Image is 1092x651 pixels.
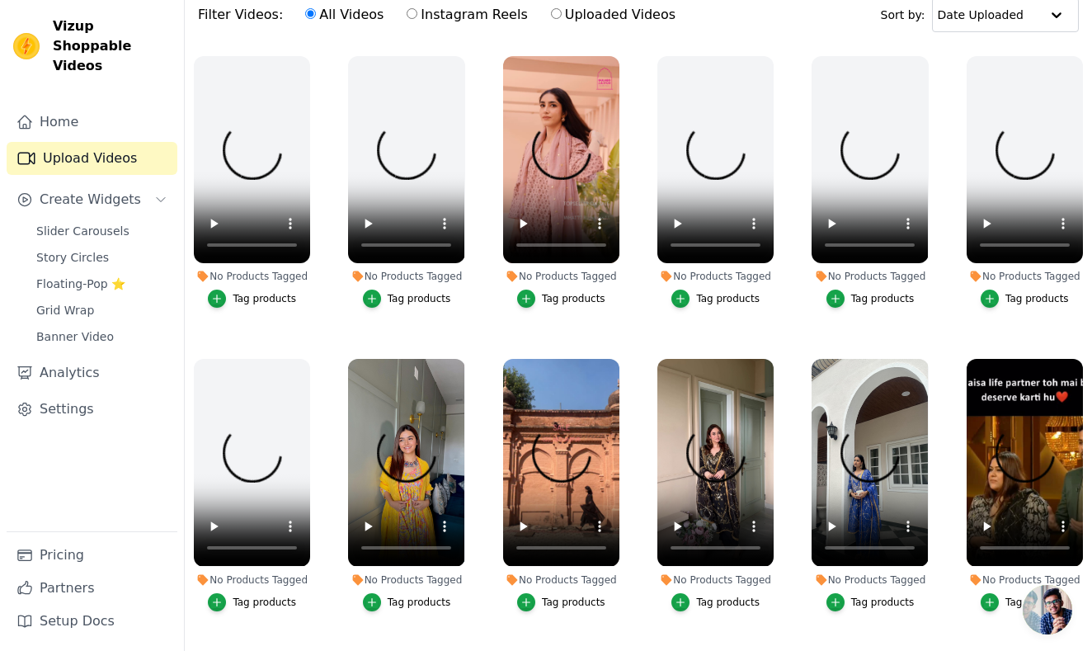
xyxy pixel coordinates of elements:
a: Floating-Pop ⭐ [26,272,177,295]
span: Grid Wrap [36,302,94,318]
a: Setup Docs [7,605,177,638]
span: Create Widgets [40,190,141,210]
button: Tag products [981,593,1069,611]
label: All Videos [304,4,384,26]
div: Tag products [851,292,915,305]
button: Tag products [981,290,1069,308]
button: Tag products [671,290,760,308]
a: Home [7,106,177,139]
div: Tag products [851,596,915,609]
div: Tag products [696,292,760,305]
button: Create Widgets [7,183,177,216]
div: No Products Tagged [812,270,928,283]
a: Story Circles [26,246,177,269]
a: Upload Videos [7,142,177,175]
div: No Products Tagged [194,573,310,587]
div: Tag products [542,292,605,305]
button: Tag products [671,593,760,611]
div: No Products Tagged [194,270,310,283]
a: Banner Video [26,325,177,348]
a: Slider Carousels [26,219,177,243]
button: Tag products [208,290,296,308]
div: No Products Tagged [348,270,464,283]
a: Partners [7,572,177,605]
div: Tag products [1005,596,1069,609]
span: Vizup Shoppable Videos [53,17,171,76]
div: Tag products [1005,292,1069,305]
button: Tag products [826,593,915,611]
button: Tag products [363,290,451,308]
div: Tag products [233,596,296,609]
button: Tag products [517,593,605,611]
button: Tag products [363,593,451,611]
button: Tag products [517,290,605,308]
div: No Products Tagged [967,270,1083,283]
button: Tag products [826,290,915,308]
span: Story Circles [36,249,109,266]
span: Slider Carousels [36,223,129,239]
input: Instagram Reels [407,8,417,19]
div: Tag products [542,596,605,609]
a: Pricing [7,539,177,572]
button: Tag products [208,593,296,611]
div: No Products Tagged [503,270,619,283]
span: Banner Video [36,328,114,345]
label: Instagram Reels [406,4,528,26]
a: Settings [7,393,177,426]
div: Tag products [388,292,451,305]
div: No Products Tagged [503,573,619,587]
div: Tag products [696,596,760,609]
label: Uploaded Videos [550,4,676,26]
div: No Products Tagged [967,573,1083,587]
div: No Products Tagged [812,573,928,587]
a: Grid Wrap [26,299,177,322]
img: Vizup [13,33,40,59]
div: Tag products [388,596,451,609]
a: Open chat [1023,585,1072,634]
a: Analytics [7,356,177,389]
div: Tag products [233,292,296,305]
div: No Products Tagged [348,573,464,587]
input: All Videos [305,8,316,19]
div: No Products Tagged [657,270,774,283]
div: No Products Tagged [657,573,774,587]
span: Floating-Pop ⭐ [36,276,125,292]
input: Uploaded Videos [551,8,562,19]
